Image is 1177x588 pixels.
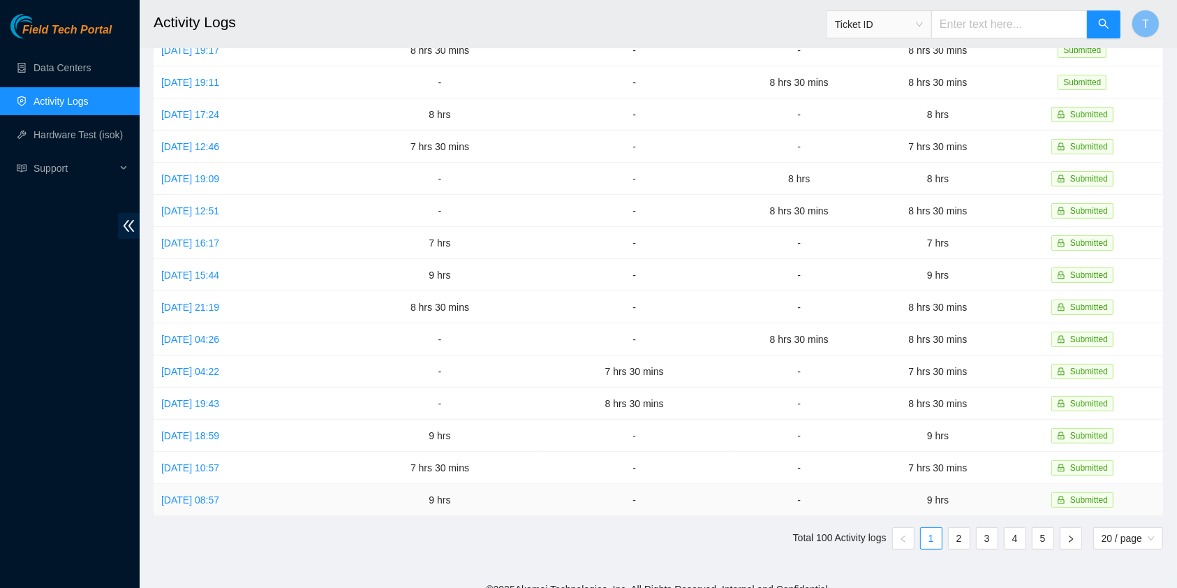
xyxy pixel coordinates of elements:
td: - [341,195,539,227]
span: Submitted [1070,110,1108,119]
span: lock [1057,175,1065,183]
td: 9 hrs [341,484,539,516]
span: search [1098,18,1109,31]
a: [DATE] 19:17 [161,45,219,56]
img: Akamai Technologies [10,14,71,38]
td: - [539,163,730,195]
span: lock [1057,271,1065,279]
td: 8 hrs [341,98,539,131]
a: [DATE] 04:26 [161,334,219,345]
li: 2 [948,527,970,550]
span: left [899,535,908,543]
a: [DATE] 21:19 [161,302,219,313]
td: 9 hrs [868,420,1007,452]
td: 8 hrs [868,163,1007,195]
span: lock [1057,432,1065,440]
span: Submitted [1070,495,1108,505]
a: [DATE] 16:17 [161,237,219,249]
td: 8 hrs 30 mins [868,195,1007,227]
td: - [539,66,730,98]
td: - [730,355,868,388]
td: 8 hrs 30 mins [341,34,539,66]
span: Submitted [1070,302,1108,312]
a: [DATE] 17:24 [161,109,219,120]
span: lock [1057,142,1065,151]
td: - [539,195,730,227]
td: - [539,291,730,323]
button: search [1087,10,1120,38]
td: 8 hrs 30 mins [868,388,1007,420]
a: Akamai TechnologiesField Tech Portal [10,25,112,43]
span: Submitted [1070,367,1108,376]
td: 7 hrs 30 mins [539,355,730,388]
li: 3 [976,527,998,550]
td: - [539,227,730,259]
td: 9 hrs [341,420,539,452]
span: lock [1057,367,1065,376]
span: lock [1057,239,1065,247]
td: 7 hrs [341,227,539,259]
td: - [539,259,730,291]
td: - [341,163,539,195]
a: Activity Logs [34,96,89,107]
span: lock [1057,303,1065,311]
td: - [539,131,730,163]
li: Total 100 Activity logs [793,527,887,550]
td: - [730,259,868,291]
td: - [539,484,730,516]
span: 20 / page [1102,528,1155,549]
span: double-left [118,213,140,239]
span: Submitted [1070,270,1108,280]
span: Submitted [1070,335,1108,344]
span: Submitted [1070,463,1108,473]
a: 4 [1005,528,1026,549]
a: [DATE] 19:11 [161,77,219,88]
td: 7 hrs 30 mins [341,452,539,484]
td: 8 hrs 30 mins [730,323,868,355]
span: lock [1057,464,1065,472]
li: Previous Page [892,527,915,550]
td: 7 hrs 30 mins [341,131,539,163]
a: [DATE] 12:46 [161,141,219,152]
td: - [730,98,868,131]
button: right [1060,527,1082,550]
span: read [17,163,27,173]
td: - [539,420,730,452]
td: 8 hrs 30 mins [730,66,868,98]
td: - [341,66,539,98]
td: 8 hrs 30 mins [868,66,1007,98]
span: lock [1057,399,1065,408]
td: 9 hrs [341,259,539,291]
td: - [730,291,868,323]
button: T [1132,10,1160,38]
td: - [539,452,730,484]
td: - [341,323,539,355]
a: [DATE] 19:43 [161,398,219,409]
a: Data Centers [34,62,91,73]
span: lock [1057,335,1065,344]
a: [DATE] 12:51 [161,205,219,216]
td: 8 hrs 30 mins [868,323,1007,355]
td: - [730,484,868,516]
td: - [730,420,868,452]
td: 8 hrs [730,163,868,195]
td: 9 hrs [868,259,1007,291]
span: lock [1057,110,1065,119]
span: Support [34,154,116,182]
span: Submitted [1070,431,1108,441]
td: 8 hrs 30 mins [868,291,1007,323]
span: Ticket ID [835,14,923,35]
td: - [539,323,730,355]
span: Field Tech Portal [22,24,112,37]
div: Page Size [1093,527,1163,550]
td: - [539,98,730,131]
span: T [1142,15,1149,33]
button: left [892,527,915,550]
td: 7 hrs 30 mins [868,452,1007,484]
input: Enter text here... [931,10,1088,38]
a: 1 [921,528,942,549]
td: - [341,355,539,388]
td: 8 hrs 30 mins [730,195,868,227]
a: 5 [1032,528,1053,549]
a: [DATE] 04:22 [161,366,219,377]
